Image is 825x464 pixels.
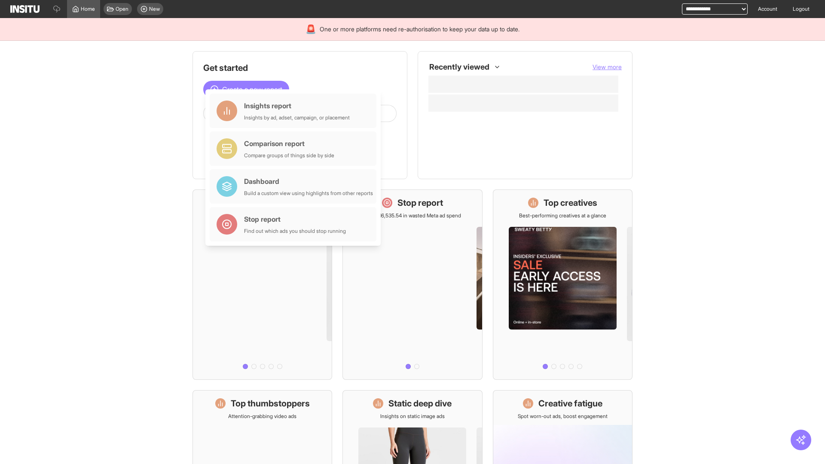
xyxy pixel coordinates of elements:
button: Create a new report [203,81,289,98]
p: Attention-grabbing video ads [228,413,296,420]
a: Top creativesBest-performing creatives at a glance [493,189,632,380]
div: Insights by ad, adset, campaign, or placement [244,114,350,121]
h1: Top thumbstoppers [231,397,310,409]
div: Insights report [244,101,350,111]
span: Open [116,6,128,12]
p: Insights on static image ads [380,413,445,420]
span: One or more platforms need re-authorisation to keep your data up to date. [320,25,519,34]
div: Compare groups of things side by side [244,152,334,159]
h1: Static deep dive [388,397,452,409]
p: Save £16,535.54 in wasted Meta ad spend [364,212,461,219]
a: Stop reportSave £16,535.54 in wasted Meta ad spend [342,189,482,380]
div: Stop report [244,214,346,224]
div: Find out which ads you should stop running [244,228,346,235]
a: What's live nowSee all active ads instantly [192,189,332,380]
div: Build a custom view using highlights from other reports [244,190,373,197]
span: New [149,6,160,12]
span: View more [593,63,622,70]
h1: Top creatives [544,197,597,209]
h1: Get started [203,62,397,74]
div: Comparison report [244,138,334,149]
h1: Stop report [397,197,443,209]
div: Dashboard [244,176,373,186]
img: Logo [10,5,40,13]
button: View more [593,63,622,71]
p: Best-performing creatives at a glance [519,212,606,219]
div: 🚨 [306,23,316,35]
span: Home [81,6,95,12]
span: Create a new report [222,84,282,95]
